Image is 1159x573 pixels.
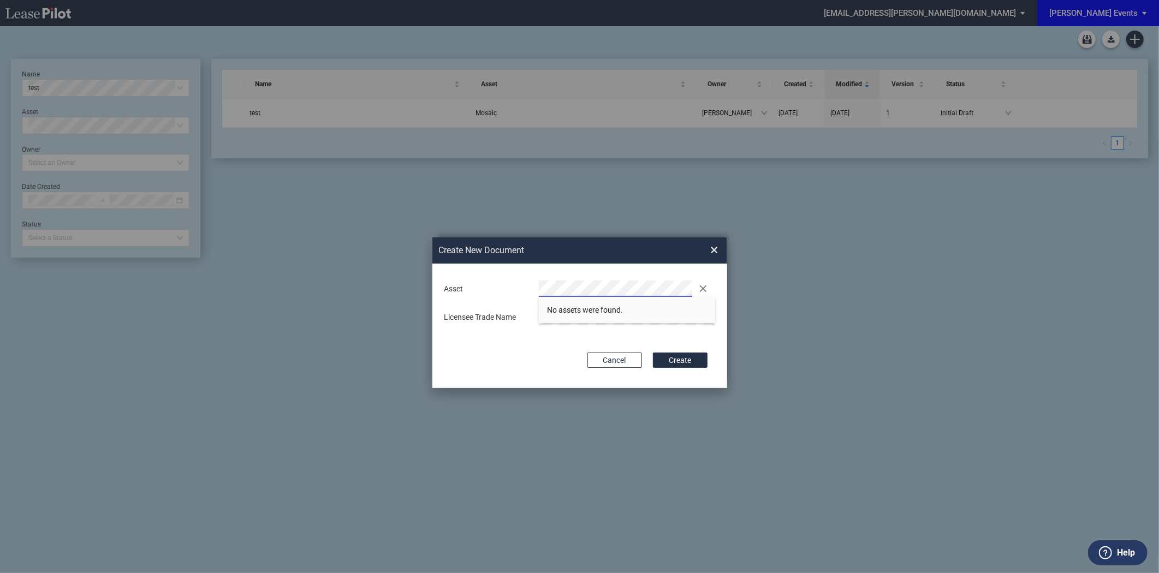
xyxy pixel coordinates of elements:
button: Create [653,353,708,368]
h2: Create New Document [439,244,671,256]
label: Help [1117,546,1135,560]
button: Cancel [587,353,642,368]
li: No assets were found. [539,297,715,323]
div: Asset [438,284,532,295]
md-dialog: Create New ... [432,237,727,389]
div: Licensee Trade Name [438,312,532,323]
span: × [711,241,718,259]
